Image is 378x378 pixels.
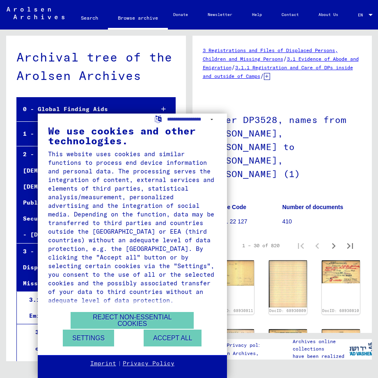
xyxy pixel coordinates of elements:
[123,360,174,368] a: Privacy Policy
[71,312,194,329] button: Reject non-essential cookies
[144,330,202,346] button: Accept all
[48,150,217,305] div: This website uses cookies and similar functions to process end device information and personal da...
[48,126,217,146] div: We use cookies and other technologies.
[90,360,116,368] a: Imprint
[63,330,114,346] button: Settings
